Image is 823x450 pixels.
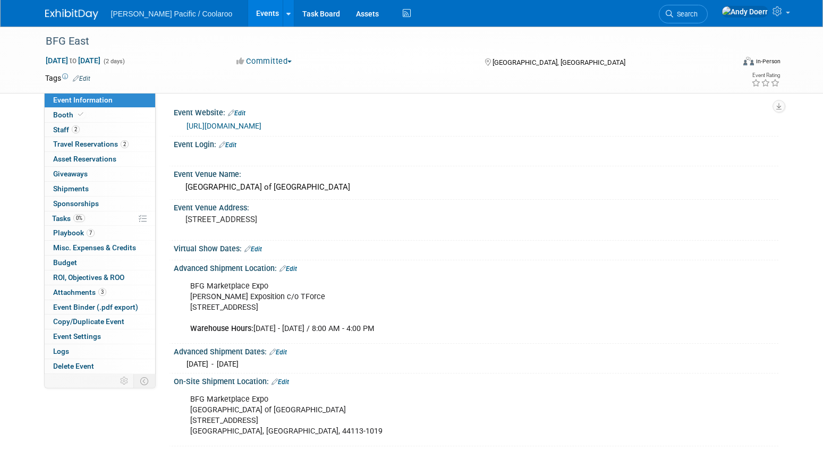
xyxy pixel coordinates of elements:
[52,214,85,223] span: Tasks
[98,288,106,296] span: 3
[111,10,233,18] span: [PERSON_NAME] Pacific / Coolaroo
[45,167,155,181] a: Giveaways
[190,324,253,333] b: Warehouse Hours:
[53,258,77,267] span: Budget
[219,141,236,149] a: Edit
[45,137,155,151] a: Travel Reservations2
[743,57,754,65] img: Format-Inperson.png
[53,332,101,341] span: Event Settings
[53,169,88,178] span: Giveaways
[186,122,261,130] a: [URL][DOMAIN_NAME]
[133,374,155,388] td: Toggle Event Tabs
[182,179,770,196] div: [GEOGRAPHIC_DATA] of [GEOGRAPHIC_DATA]
[233,56,296,67] button: Committed
[72,125,80,133] span: 2
[53,362,94,370] span: Delete Event
[53,199,99,208] span: Sponsorships
[174,137,778,150] div: Event Login:
[115,374,134,388] td: Personalize Event Tab Strip
[279,265,297,273] a: Edit
[53,111,86,119] span: Booth
[53,155,116,163] span: Asset Reservations
[53,184,89,193] span: Shipments
[756,57,780,65] div: In-Person
[722,6,768,18] img: Andy Doerr
[103,58,125,65] span: (2 days)
[174,373,778,387] div: On-Site Shipment Location:
[78,112,83,117] i: Booth reservation complete
[174,241,778,254] div: Virtual Show Dates:
[174,260,778,274] div: Advanced Shipment Location:
[68,56,78,65] span: to
[45,241,155,255] a: Misc. Expenses & Credits
[493,58,625,66] span: [GEOGRAPHIC_DATA], [GEOGRAPHIC_DATA]
[174,200,778,213] div: Event Venue Address:
[45,285,155,300] a: Attachments3
[45,359,155,373] a: Delete Event
[244,245,262,253] a: Edit
[42,32,718,51] div: BFG East
[53,317,124,326] span: Copy/Duplicate Event
[53,243,136,252] span: Misc. Expenses & Credits
[45,182,155,196] a: Shipments
[672,55,781,71] div: Event Format
[121,140,129,148] span: 2
[45,9,98,20] img: ExhibitDay
[45,73,90,83] td: Tags
[53,347,69,355] span: Logs
[174,344,778,358] div: Advanced Shipment Dates:
[53,140,129,148] span: Travel Reservations
[271,378,289,386] a: Edit
[183,276,661,339] div: BFG Marketplace Expo [PERSON_NAME] Exposition c/o TForce [STREET_ADDRESS] [DATE] - [DATE] / 8:00 ...
[53,288,106,296] span: Attachments
[45,256,155,270] a: Budget
[53,125,80,134] span: Staff
[45,108,155,122] a: Booth
[45,226,155,240] a: Playbook7
[174,166,778,180] div: Event Venue Name:
[269,349,287,356] a: Edit
[45,152,155,166] a: Asset Reservations
[53,96,113,104] span: Event Information
[45,329,155,344] a: Event Settings
[186,360,239,368] span: [DATE] - [DATE]
[87,229,95,237] span: 7
[45,56,101,65] span: [DATE] [DATE]
[53,228,95,237] span: Playbook
[228,109,245,117] a: Edit
[659,5,708,23] a: Search
[45,197,155,211] a: Sponsorships
[183,389,661,442] div: BFG Marketplace Expo [GEOGRAPHIC_DATA] of [GEOGRAPHIC_DATA] [STREET_ADDRESS] [GEOGRAPHIC_DATA], [...
[53,273,124,282] span: ROI, Objectives & ROO
[45,315,155,329] a: Copy/Duplicate Event
[45,211,155,226] a: Tasks0%
[45,93,155,107] a: Event Information
[174,105,778,118] div: Event Website:
[45,123,155,137] a: Staff2
[73,75,90,82] a: Edit
[673,10,698,18] span: Search
[73,214,85,222] span: 0%
[45,344,155,359] a: Logs
[185,215,414,224] pre: [STREET_ADDRESS]
[45,300,155,315] a: Event Binder (.pdf export)
[53,303,138,311] span: Event Binder (.pdf export)
[45,270,155,285] a: ROI, Objectives & ROO
[751,73,780,78] div: Event Rating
